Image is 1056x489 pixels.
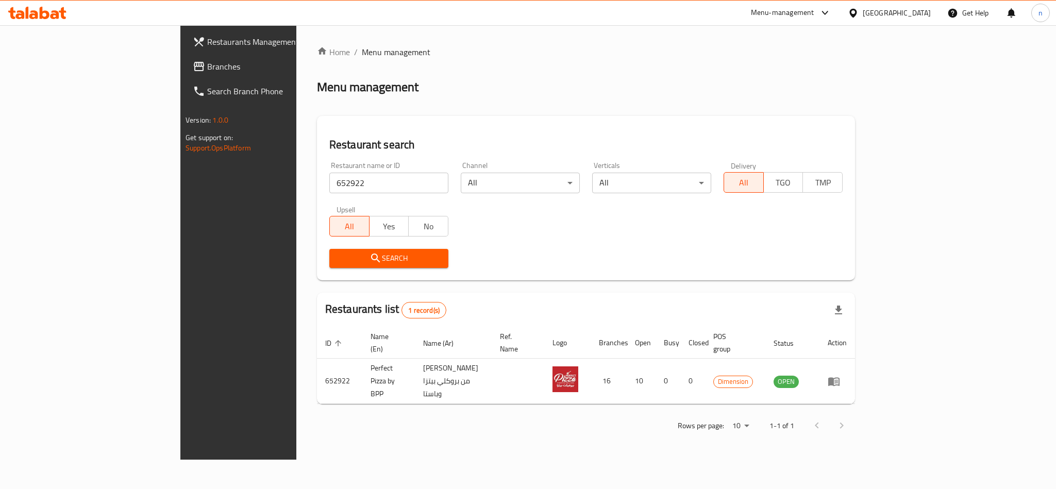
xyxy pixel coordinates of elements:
[863,7,931,19] div: [GEOGRAPHIC_DATA]
[728,418,753,434] div: Rows per page:
[186,113,211,127] span: Version:
[724,172,764,193] button: All
[680,359,705,404] td: 0
[627,327,656,359] th: Open
[408,216,448,237] button: No
[592,173,711,193] div: All
[769,419,794,432] p: 1-1 of 1
[591,359,627,404] td: 16
[826,298,851,323] div: Export file
[627,359,656,404] td: 10
[186,131,233,144] span: Get support on:
[401,302,446,318] div: Total records count
[185,29,357,54] a: Restaurants Management
[362,46,430,58] span: Menu management
[768,175,799,190] span: TGO
[329,173,448,193] input: Search for restaurant name or ID..
[337,206,356,213] label: Upsell
[678,419,724,432] p: Rows per page:
[369,216,409,237] button: Yes
[544,327,591,359] th: Logo
[763,172,803,193] button: TGO
[186,141,251,155] a: Support.OpsPlatform
[413,219,444,234] span: No
[552,366,578,392] img: Perfect Pizza by BPP
[656,327,680,359] th: Busy
[207,60,348,73] span: Branches
[774,376,799,387] span: OPEN
[374,219,405,234] span: Yes
[751,7,814,19] div: Menu-management
[714,376,752,387] span: Dimension
[334,219,365,234] span: All
[591,327,627,359] th: Branches
[1038,7,1043,19] span: n
[713,330,753,355] span: POS group
[329,137,843,153] h2: Restaurant search
[802,172,843,193] button: TMP
[317,327,855,404] table: enhanced table
[207,36,348,48] span: Restaurants Management
[371,330,403,355] span: Name (En)
[325,337,345,349] span: ID
[500,330,531,355] span: Ref. Name
[317,46,855,58] nav: breadcrumb
[185,54,357,79] a: Branches
[807,175,839,190] span: TMP
[325,301,446,318] h2: Restaurants list
[329,249,448,268] button: Search
[656,359,680,404] td: 0
[329,216,370,237] button: All
[728,175,760,190] span: All
[461,173,580,193] div: All
[819,327,855,359] th: Action
[338,252,440,265] span: Search
[415,359,492,404] td: [PERSON_NAME] من بروكلي بيتزا وباستا
[212,113,228,127] span: 1.0.0
[423,337,467,349] span: Name (Ar)
[402,306,446,315] span: 1 record(s)
[317,79,418,95] h2: Menu management
[774,337,807,349] span: Status
[731,162,757,169] label: Delivery
[185,79,357,104] a: Search Branch Phone
[362,359,415,404] td: Perfect Pizza by BPP
[207,85,348,97] span: Search Branch Phone
[828,375,847,387] div: Menu
[680,327,705,359] th: Closed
